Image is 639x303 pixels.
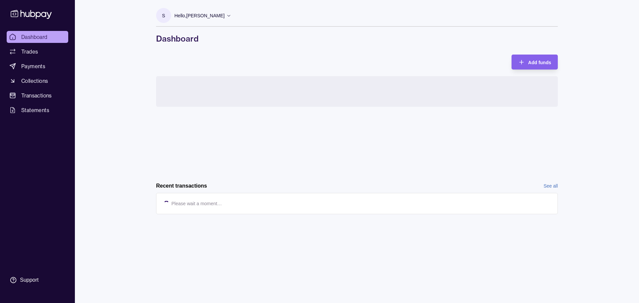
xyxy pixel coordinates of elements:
span: Dashboard [21,33,48,41]
a: Statements [7,104,68,116]
a: Payments [7,60,68,72]
span: Trades [21,48,38,56]
a: Dashboard [7,31,68,43]
span: Collections [21,77,48,85]
a: Collections [7,75,68,87]
a: Transactions [7,89,68,101]
h2: Recent transactions [156,182,207,190]
span: Statements [21,106,49,114]
span: Add funds [528,60,551,65]
a: See all [543,182,558,190]
a: Support [7,273,68,287]
p: Please wait a moment… [171,200,222,207]
div: Support [20,276,39,284]
h1: Dashboard [156,33,558,44]
p: S [162,12,165,19]
a: Trades [7,46,68,58]
button: Add funds [512,55,558,70]
span: Payments [21,62,45,70]
span: Transactions [21,91,52,99]
p: Hello, [PERSON_NAME] [174,12,225,19]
